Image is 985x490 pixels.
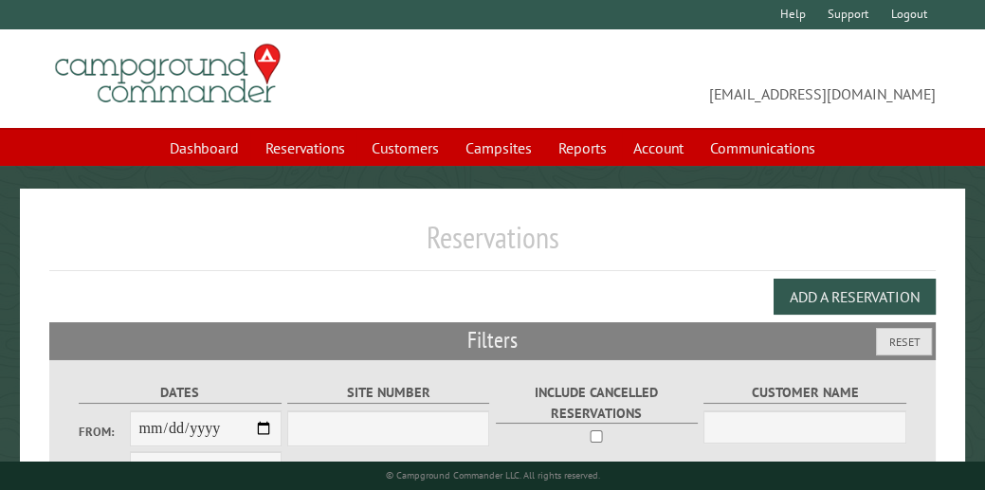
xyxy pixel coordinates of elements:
[360,130,450,166] a: Customers
[703,382,905,404] label: Customer Name
[386,469,600,481] small: © Campground Commander LLC. All rights reserved.
[79,423,129,441] label: From:
[774,279,936,315] button: Add a Reservation
[876,328,932,355] button: Reset
[49,219,936,271] h1: Reservations
[699,130,827,166] a: Communications
[547,130,618,166] a: Reports
[49,322,936,358] h2: Filters
[158,130,250,166] a: Dashboard
[622,130,695,166] a: Account
[49,37,286,111] img: Campground Commander
[493,52,937,105] span: [EMAIL_ADDRESS][DOMAIN_NAME]
[79,382,281,404] label: Dates
[287,382,489,404] label: Site Number
[254,130,356,166] a: Reservations
[454,130,543,166] a: Campsites
[496,382,698,424] label: Include Cancelled Reservations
